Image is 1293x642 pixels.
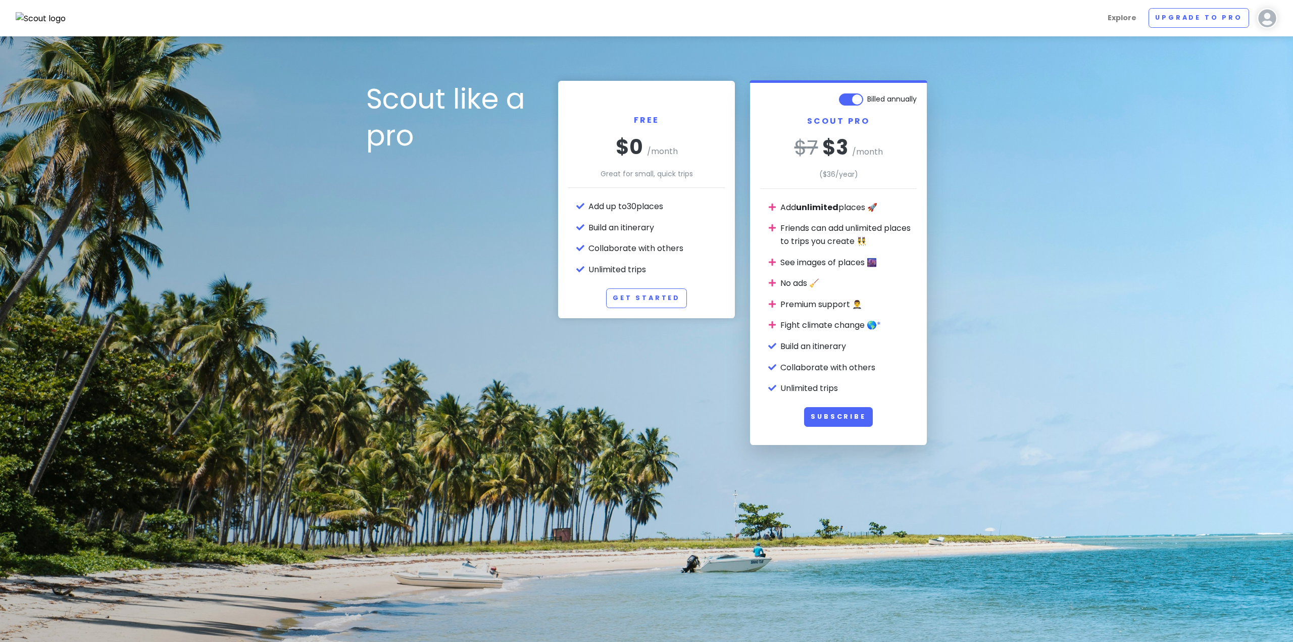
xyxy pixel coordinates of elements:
button: Subscribe [804,407,873,427]
span: $ 3 [822,133,848,162]
span: Billed annually [867,93,917,105]
a: Get Started [606,288,687,308]
h2: Free [568,91,725,134]
strong: unlimited [796,202,838,213]
li: Collaborate with others [780,361,917,374]
li: Fight climate change [780,319,917,332]
li: See images of places 🌆 [780,256,917,269]
del: $ 7 [794,133,818,162]
a: Explore [1104,8,1140,28]
li: Add up to 30 places [588,200,725,213]
span: /month [852,146,883,158]
span: /month [647,145,678,157]
h1: Scout like a pro [366,81,543,155]
p: ($ 36 /year) [760,169,917,180]
li: Premium support 🤵‍♂️ [780,298,917,311]
a: Upgrade to Pro [1149,8,1249,28]
li: Build an itinerary [780,340,917,353]
p: Great for small, quick trips [568,168,725,179]
li: Unlimited trips [780,382,917,395]
li: Collaborate with others [588,242,725,255]
li: Build an itinerary [588,221,725,234]
img: Scout logo [16,12,66,25]
li: Friends can add unlimited places to trips you create 👯 [780,222,917,248]
li: Add places 🚀 [780,201,917,214]
span: $0 [616,133,643,161]
img: User profile [1257,8,1277,28]
li: Unlimited trips [588,263,725,276]
li: No ads 🧹 [780,277,917,290]
h2: Scout Pro [760,116,917,135]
